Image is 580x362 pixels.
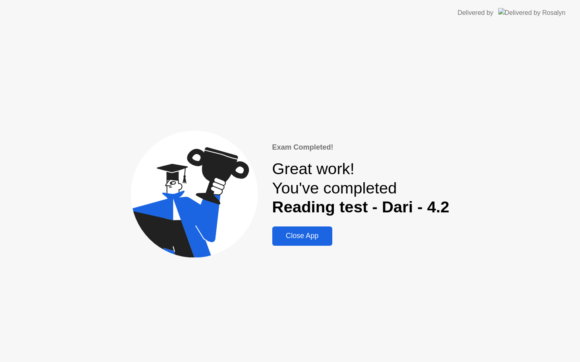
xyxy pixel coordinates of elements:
div: Close App [275,232,330,240]
b: Reading test - Dari - 4.2 [272,198,449,216]
img: Delivered by Rosalyn [498,8,565,17]
div: Exam Completed! [272,142,449,153]
button: Close App [272,226,332,246]
div: Delivered by [458,8,493,18]
div: Great work! You've completed [272,159,449,217]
